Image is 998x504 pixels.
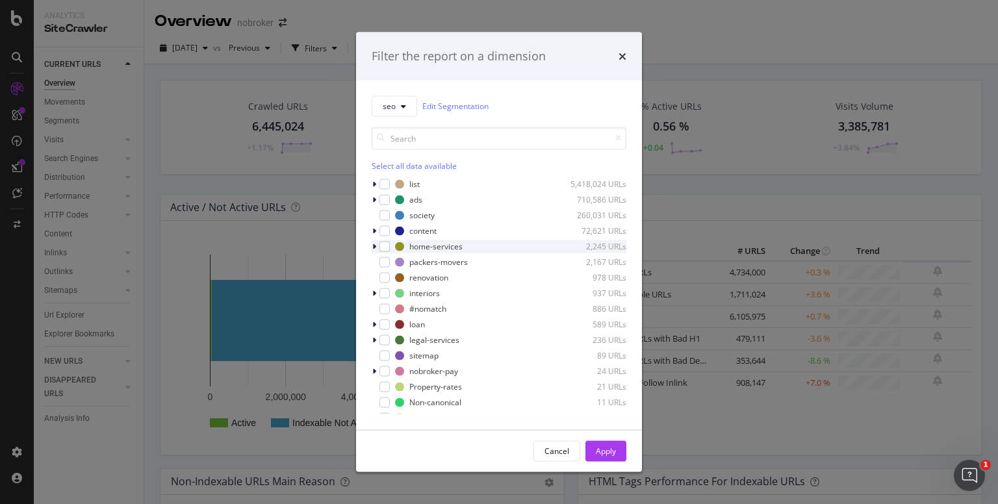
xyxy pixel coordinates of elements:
[563,194,626,205] div: 710,586 URLs
[372,160,626,171] div: Select all data available
[563,366,626,377] div: 24 URLs
[563,397,626,408] div: 11 URLs
[409,381,462,392] div: Property-rates
[563,272,626,283] div: 978 URLs
[563,288,626,299] div: 937 URLs
[409,288,440,299] div: interiors
[544,446,569,457] div: Cancel
[409,350,439,361] div: sitemap
[409,303,446,314] div: #nomatch
[563,210,626,221] div: 260,031 URLs
[563,350,626,361] div: 89 URLs
[533,440,580,461] button: Cancel
[563,412,626,423] div: 8 URLs
[409,194,422,205] div: ads
[563,225,626,236] div: 72,621 URLs
[409,272,448,283] div: renovation
[409,334,459,346] div: legal-services
[409,366,458,377] div: nobroker-pay
[596,446,616,457] div: Apply
[563,381,626,392] div: 21 URLs
[409,210,435,221] div: society
[422,99,489,113] a: Edit Segmentation
[409,319,425,330] div: loan
[383,101,396,112] span: seo
[372,127,626,149] input: Search
[409,412,430,423] div: home
[563,334,626,346] div: 236 URLs
[563,303,626,314] div: 886 URLs
[409,257,468,268] div: packers-movers
[980,460,991,470] span: 1
[563,257,626,268] div: 2,167 URLs
[585,440,626,461] button: Apply
[409,397,461,408] div: Non-canonical
[372,48,546,65] div: Filter the report on a dimension
[356,32,642,472] div: modal
[563,179,626,190] div: 5,418,024 URLs
[563,319,626,330] div: 589 URLs
[954,460,985,491] iframe: Intercom live chat
[409,241,463,252] div: home-services
[409,179,420,190] div: list
[409,225,437,236] div: content
[372,95,417,116] button: seo
[619,48,626,65] div: times
[563,241,626,252] div: 2,245 URLs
